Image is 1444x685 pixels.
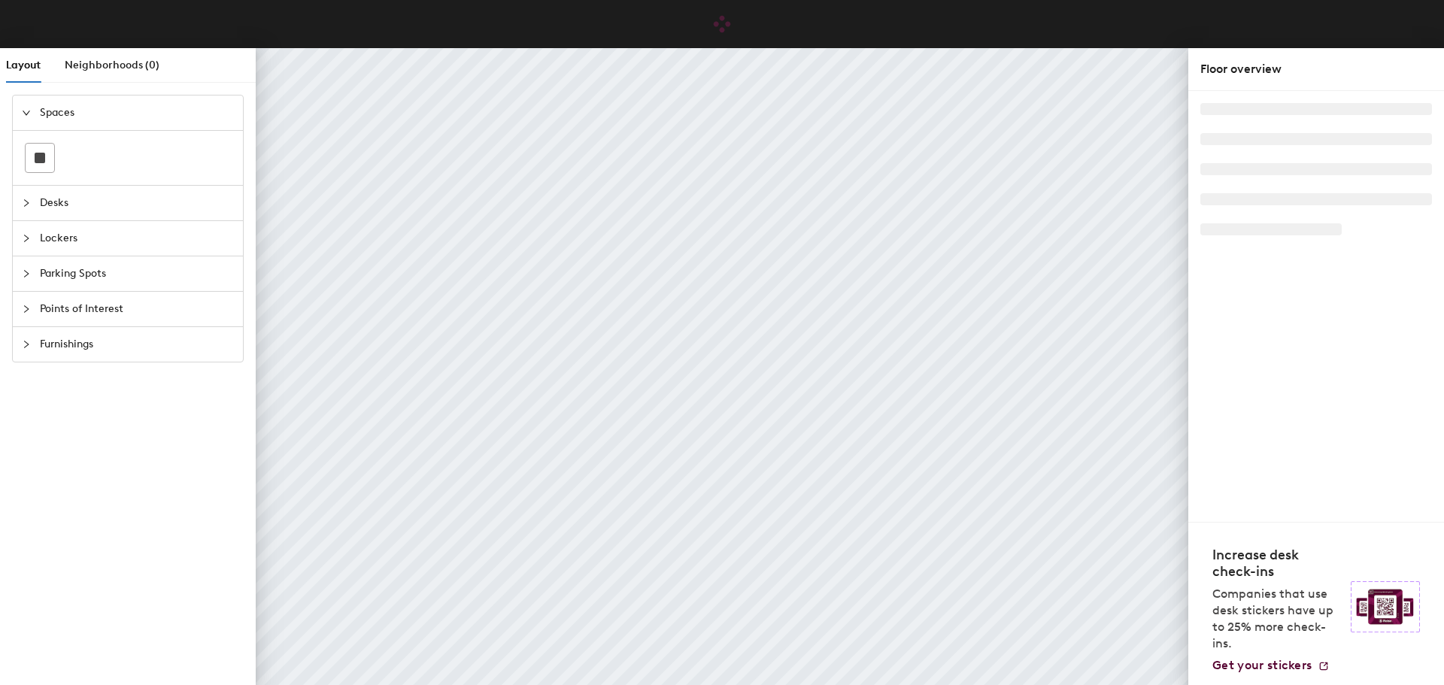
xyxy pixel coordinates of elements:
[40,186,234,220] span: Desks
[1212,658,1330,673] a: Get your stickers
[22,199,31,208] span: collapsed
[40,221,234,256] span: Lockers
[40,327,234,362] span: Furnishings
[40,95,234,130] span: Spaces
[22,269,31,278] span: collapsed
[6,59,41,71] span: Layout
[40,256,234,291] span: Parking Spots
[1212,547,1342,580] h4: Increase desk check-ins
[22,234,31,243] span: collapsed
[22,305,31,314] span: collapsed
[1200,60,1432,78] div: Floor overview
[1212,586,1342,652] p: Companies that use desk stickers have up to 25% more check-ins.
[1351,581,1420,632] img: Sticker logo
[40,292,234,326] span: Points of Interest
[22,108,31,117] span: expanded
[65,59,159,71] span: Neighborhoods (0)
[22,340,31,349] span: collapsed
[1212,658,1312,672] span: Get your stickers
